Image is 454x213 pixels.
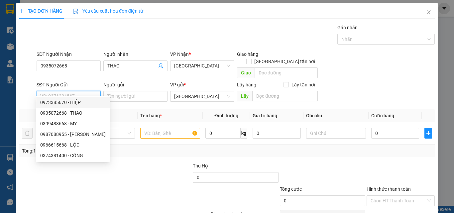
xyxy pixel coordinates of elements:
span: kg [241,128,247,139]
span: Nhận: [78,6,94,13]
button: Close [419,3,438,22]
div: 0935072668 - THẢO [40,109,106,117]
span: user-add [158,63,164,68]
span: Định lượng [214,113,238,118]
span: Giao hàng [237,52,258,57]
div: 0399488668 - MY [40,120,106,127]
div: 02633834041 [6,29,73,38]
span: Tổng cước [280,186,302,192]
span: Lấy [237,91,252,101]
div: Người nhận [103,51,168,58]
div: SĐT Người Gửi [37,81,101,88]
label: Gán nhãn [337,25,358,30]
input: 0 [253,128,300,139]
span: [GEOGRAPHIC_DATA] tận nơi [252,58,318,65]
span: CR : [5,43,15,50]
span: Lấy hàng [237,82,256,87]
span: Giao [237,67,255,78]
span: Đà Lạt [174,91,230,101]
th: Ghi chú [303,109,369,122]
div: 0987088955 - [PERSON_NAME] [40,131,106,138]
button: delete [22,128,33,139]
label: Hình thức thanh toán [367,186,411,192]
div: 0399488668 - MY [36,118,110,129]
div: 210.000 [5,42,74,50]
span: Đà Nẵng [174,61,230,71]
div: 0374381400 - CÔNG [36,150,110,161]
span: close [426,10,431,15]
div: 0973385670 - HIỆP [36,97,110,108]
span: Yêu cầu xuất hóa đơn điện tử [73,8,143,14]
input: Dọc đường [252,91,318,101]
div: 0966615668 - LỘC [40,141,106,149]
div: 0374381400 - CÔNG [40,152,106,159]
div: [GEOGRAPHIC_DATA] [78,6,145,21]
img: icon [73,9,78,14]
div: ĐÀ LẠT GAP [6,21,73,29]
div: Người gửi [103,81,168,88]
span: Gửi: [6,6,16,13]
div: VP gửi [170,81,234,88]
div: Tổng: 1 [22,147,176,155]
span: Lấy tận nơi [289,81,318,88]
input: Ghi Chú [306,128,366,139]
input: Dọc đường [255,67,318,78]
div: SĐT Người Nhận [37,51,101,58]
div: 0906425667 [78,29,145,38]
div: 0935072668 - THẢO [36,108,110,118]
div: 0966615668 - LỘC [36,140,110,150]
span: Tên hàng [140,113,162,118]
div: NGÂN [78,21,145,29]
div: [GEOGRAPHIC_DATA] [6,6,73,21]
span: VP Nhận [170,52,189,57]
span: Giá trị hàng [253,113,277,118]
div: 0987088955 - HUYỀN [36,129,110,140]
span: Cước hàng [371,113,394,118]
span: plus [425,131,432,136]
span: plus [19,9,24,13]
span: Thu Hộ [193,163,208,168]
span: TẠO ĐƠN HÀNG [19,8,62,14]
input: VD: Bàn, Ghế [140,128,200,139]
button: plus [424,128,432,139]
div: 0973385670 - HIỆP [40,99,106,106]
